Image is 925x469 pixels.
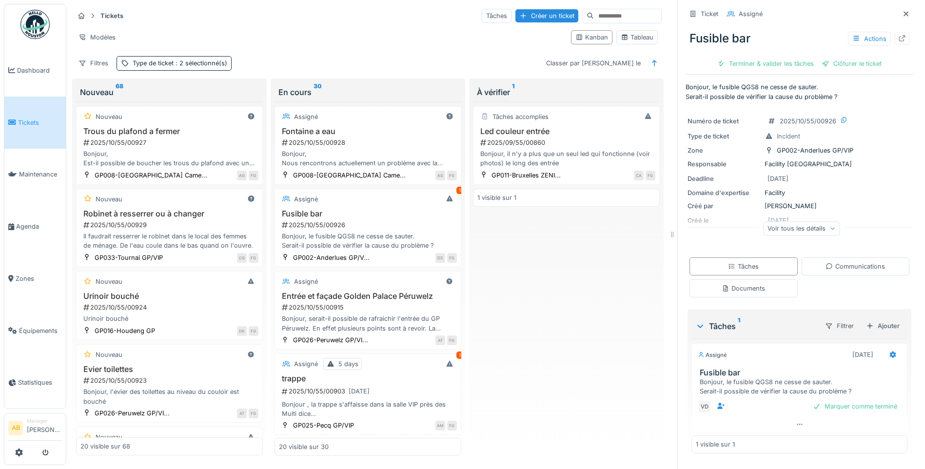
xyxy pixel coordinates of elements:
h3: Entrée et façade Golden Palace Péruwelz [279,292,457,301]
div: 2025/10/55/00929 [82,220,258,230]
div: Ajouter [862,319,904,332]
li: AB [8,421,23,435]
div: Type de ticket [133,59,227,68]
div: AT [435,335,445,345]
div: Nouveau [96,112,122,121]
div: Bonjour, le fusible QGS8 ne cesse de sauter. Serait-il possible de vérifier la cause du problème ? [700,377,903,396]
h3: Fusible bar [279,209,457,218]
div: Documents [722,284,765,293]
div: FG [249,171,258,180]
div: AG [435,171,445,180]
div: GP016-Houdeng GP [95,326,155,335]
div: Nouveau [96,432,122,442]
div: Tâches [482,9,512,23]
div: 2025/10/55/00926 [281,220,457,230]
div: Communications [826,262,885,271]
span: : 2 sélectionné(s) [174,59,227,67]
div: Assigné [294,277,318,286]
div: FG [447,253,457,263]
li: [PERSON_NAME] [27,417,62,438]
div: FG [447,421,457,430]
div: Bonjour, il n'y a plus que un seul led qui fonctionne (voir photos) le long des entrée [477,149,655,168]
div: CA [634,171,644,180]
div: GP002-Anderlues GP/VIP [777,146,853,155]
p: Bonjour, le fusible QGS8 ne cesse de sauter. Serait-il possible de vérifier la cause du problème ? [686,82,913,101]
div: GP002-Anderlues GP/V... [293,253,370,262]
h3: Fontaine a eau [279,127,457,136]
div: AM [435,421,445,430]
a: Tickets [4,97,66,149]
h3: Evier toilettes [80,365,258,374]
a: Statistiques [4,357,66,409]
div: Nouveau [96,277,122,286]
div: VD [698,400,711,413]
span: Maintenance [19,170,62,179]
a: Agenda [4,200,66,253]
div: GP011-Bruxelles ZENI... [492,171,561,180]
div: Bonjour, l'evier des toilettes au niveau du couloir est bouché [80,387,258,406]
div: Nouveau [96,350,122,359]
div: [DATE] [768,174,788,183]
div: Assigné [698,351,727,359]
div: Assigné [294,112,318,121]
span: Statistiques [18,378,62,387]
div: Bonjour, Est-il possible de boucher les trous du plafond avec une grille en fer, par exemple? Un ... [80,149,258,168]
div: 2025/10/55/00923 [82,376,258,385]
div: GP025-Pecq GP/VIP [293,421,354,430]
span: Zones [16,274,62,283]
div: FG [249,253,258,263]
div: Facility [GEOGRAPHIC_DATA] [688,159,911,169]
div: GP008-[GEOGRAPHIC_DATA] Came... [293,171,406,180]
div: [DATE] [852,350,873,359]
div: Ticket [701,9,718,19]
div: Zone [688,146,761,155]
div: 1 visible sur 1 [477,193,516,202]
div: Bonjour, le fusible QGS8 ne cesse de sauter. Serait-il possible de vérifier la cause du problème ? [279,232,457,250]
div: Voir tous les détails [763,221,840,235]
div: GP008-[GEOGRAPHIC_DATA] Came... [95,171,207,180]
div: 20 visible sur 68 [80,442,130,451]
div: Tâches accomplies [492,112,549,121]
div: Terminer & valider les tâches [713,57,818,70]
div: 1 [456,352,463,359]
span: Dashboard [17,66,62,75]
div: Marquer comme terminé [809,400,901,413]
div: Manager [27,417,62,425]
div: GP026-Peruwelz GP/VI... [95,409,170,418]
div: Bonjour , la trappe s'affaisse dans la salle VIP près des Multi dice bien à vous [279,400,457,418]
div: Filtres [74,56,113,70]
div: Tableau [621,33,653,42]
div: À vérifier [477,86,656,98]
h3: trappe [279,374,457,383]
div: AG [237,171,247,180]
div: DS [435,253,445,263]
div: AT [237,409,247,418]
div: Type de ticket [688,132,761,141]
a: Maintenance [4,149,66,201]
div: Clôturer le ticket [818,57,886,70]
div: Filtrer [821,319,858,333]
div: Deadline [688,174,761,183]
div: Assigné [739,9,763,19]
div: Tâches [695,320,817,332]
img: Badge_color-CXgf-gQk.svg [20,10,50,39]
div: 2025/10/55/00915 [281,303,457,312]
h3: Fusible bar [700,368,903,377]
div: DR [237,326,247,336]
div: FG [447,171,457,180]
a: Dashboard [4,44,66,97]
div: Actions [848,32,891,46]
h3: Urinoir bouché [80,292,258,301]
span: Équipements [19,326,62,335]
div: Numéro de ticket [688,117,761,126]
div: Responsable [688,159,761,169]
sup: 68 [116,86,123,98]
div: Bonjour, serait-il possible de rafraichir l'entrée du GP Péruwelz. En effet plusieurs points sont... [279,314,457,332]
div: En cours [278,86,457,98]
div: CQ [237,253,247,263]
div: 20 visible sur 30 [279,442,329,451]
div: 1 visible sur 1 [696,440,735,449]
div: FG [646,171,655,180]
div: 2025/10/55/00924 [82,303,258,312]
a: Zones [4,253,66,305]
